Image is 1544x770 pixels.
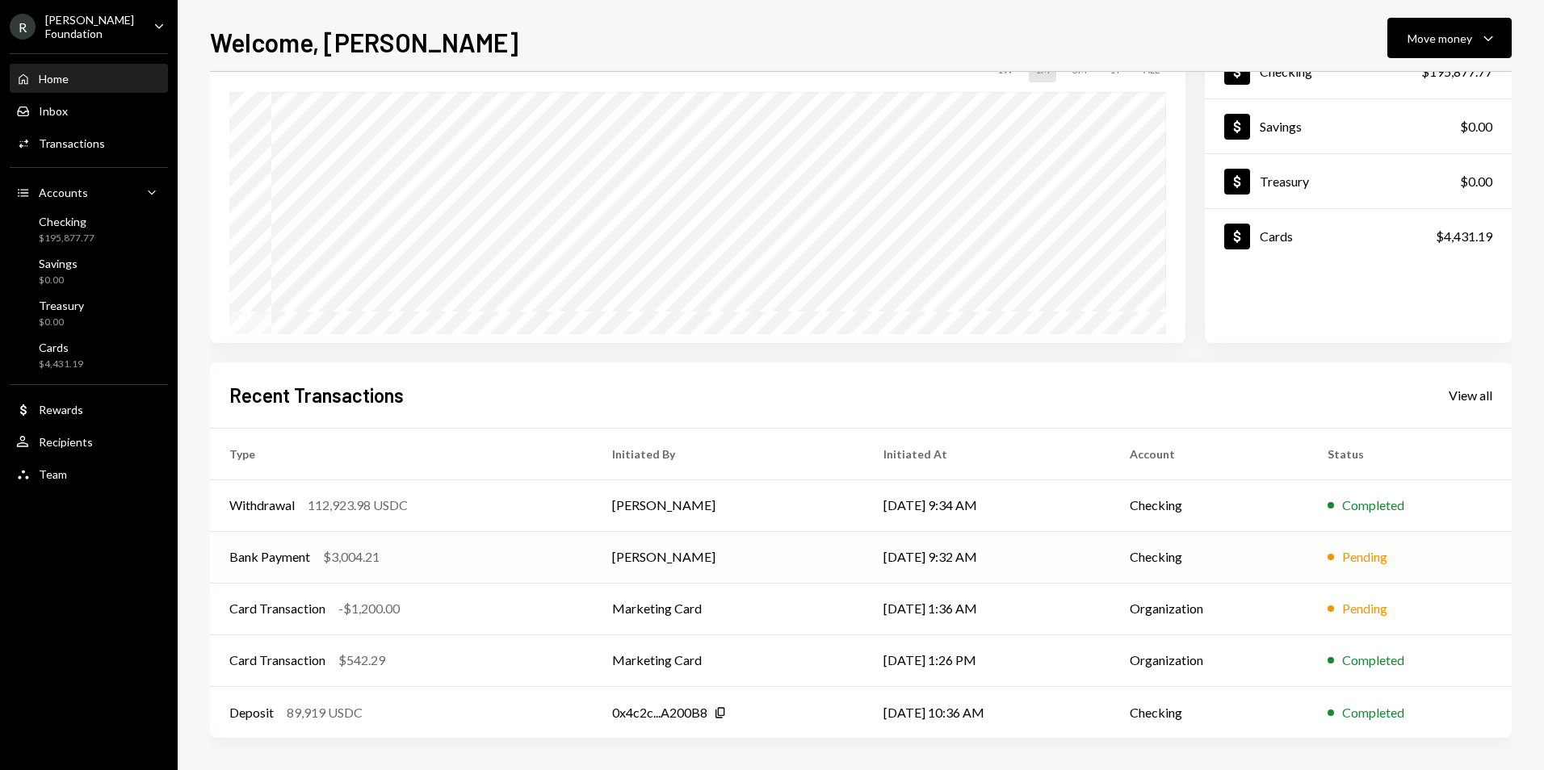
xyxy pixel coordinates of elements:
[10,459,168,488] a: Team
[229,703,274,722] div: Deposit
[1110,686,1308,738] td: Checking
[10,96,168,125] a: Inbox
[1308,428,1512,479] th: Status
[39,104,68,118] div: Inbox
[593,583,863,634] td: Marketing Card
[1260,64,1312,79] div: Checking
[1260,228,1293,244] div: Cards
[229,651,325,670] div: Card Transaction
[1342,703,1404,722] div: Completed
[229,496,295,515] div: Withdrawal
[10,427,168,456] a: Recipients
[10,210,168,249] a: Checking$195,877.77
[229,382,404,408] h2: Recent Transactions
[1260,119,1302,134] div: Savings
[1260,174,1309,189] div: Treasury
[1387,18,1512,58] button: Move money
[39,136,105,150] div: Transactions
[39,274,78,287] div: $0.00
[1408,30,1472,47] div: Move money
[864,479,1110,531] td: [DATE] 9:34 AM
[864,686,1110,738] td: [DATE] 10:36 AM
[10,336,168,375] a: Cards$4,431.19
[39,72,69,86] div: Home
[39,467,67,481] div: Team
[864,428,1110,479] th: Initiated At
[229,547,310,567] div: Bank Payment
[864,634,1110,686] td: [DATE] 1:26 PM
[1421,62,1492,82] div: $195,877.77
[39,299,84,312] div: Treasury
[1110,531,1308,583] td: Checking
[210,428,593,479] th: Type
[10,395,168,424] a: Rewards
[864,531,1110,583] td: [DATE] 9:32 AM
[323,547,380,567] div: $3,004.21
[39,215,94,228] div: Checking
[229,599,325,618] div: Card Transaction
[39,232,94,245] div: $195,877.77
[1342,651,1404,670] div: Completed
[39,186,88,199] div: Accounts
[39,316,84,329] div: $0.00
[1449,386,1492,404] a: View all
[287,703,363,722] div: 89,919 USDC
[1110,479,1308,531] td: Checking
[1460,172,1492,191] div: $0.00
[39,341,83,354] div: Cards
[39,435,93,449] div: Recipients
[1436,227,1492,246] div: $4,431.19
[1342,496,1404,515] div: Completed
[1449,387,1492,404] div: View all
[10,14,36,40] div: R
[1110,583,1308,634] td: Organization
[1460,117,1492,136] div: $0.00
[1205,209,1512,263] a: Cards$4,431.19
[45,13,141,40] div: [PERSON_NAME] Foundation
[593,531,863,583] td: [PERSON_NAME]
[593,479,863,531] td: [PERSON_NAME]
[10,64,168,93] a: Home
[1342,547,1387,567] div: Pending
[39,403,83,416] div: Rewards
[308,496,408,515] div: 112,923.98 USDC
[593,428,863,479] th: Initiated By
[338,599,400,618] div: -$1,200.00
[1205,154,1512,208] a: Treasury$0.00
[1110,428,1308,479] th: Account
[39,358,83,371] div: $4,431.19
[10,294,168,333] a: Treasury$0.00
[1205,99,1512,153] a: Savings$0.00
[593,634,863,686] td: Marketing Card
[1110,634,1308,686] td: Organization
[338,651,385,670] div: $542.29
[10,128,168,157] a: Transactions
[1342,599,1387,618] div: Pending
[10,178,168,207] a: Accounts
[10,252,168,291] a: Savings$0.00
[210,26,518,58] h1: Welcome, [PERSON_NAME]
[39,257,78,270] div: Savings
[612,703,707,722] div: 0x4c2c...A200B8
[864,583,1110,634] td: [DATE] 1:36 AM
